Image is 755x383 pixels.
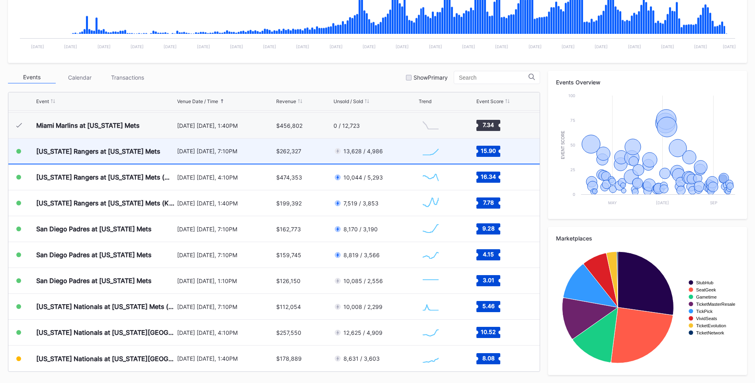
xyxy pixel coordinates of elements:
div: [DATE] [DATE], 7:10PM [177,226,274,233]
text: 50 [570,143,575,147]
text: SeatGeek [696,287,716,292]
text: Event Score [561,131,565,159]
div: San Diego Padres at [US_STATE] Mets [36,251,152,259]
div: [DATE] [DATE], 1:40PM [177,200,274,207]
div: 0 / 12,723 [334,122,360,129]
div: 7,519 / 3,853 [343,200,378,207]
text: TicketNetwork [696,330,724,335]
div: 8,819 / 3,566 [343,252,380,258]
div: Show Primary [414,74,448,81]
text: [DATE] [628,44,641,49]
svg: Chart title [419,115,443,135]
text: [DATE] [64,44,77,49]
div: San Diego Padres at [US_STATE] Mets [36,225,152,233]
svg: Chart title [419,193,443,213]
div: 8,631 / 3,603 [343,355,380,362]
text: [DATE] [429,44,442,49]
svg: Chart title [419,322,443,342]
div: 10,085 / 2,556 [343,277,383,284]
div: $456,802 [276,122,302,129]
div: $257,550 [276,329,301,336]
text: 15.90 [481,147,496,154]
text: 7.78 [483,199,494,206]
text: 25 [570,167,575,172]
text: Sep [710,200,717,205]
svg: Chart title [556,248,739,367]
text: Gametime [696,295,717,299]
svg: Chart title [556,92,739,211]
div: [DATE] [DATE], 4:10PM [177,174,274,181]
svg: Chart title [419,245,443,265]
div: [DATE] [DATE], 4:10PM [177,329,274,336]
svg: Chart title [419,349,443,369]
text: TicketMasterResale [696,302,735,307]
text: [DATE] [230,44,243,49]
svg: Chart title [419,219,443,239]
text: 100 [568,93,575,98]
text: [DATE] [495,44,508,49]
text: [DATE] [462,44,475,49]
div: Unsold / Sold [334,98,363,104]
text: [DATE] [363,44,376,49]
text: [DATE] [164,44,177,49]
div: 8,170 / 3,190 [343,226,378,233]
text: 7.34 [483,121,494,128]
div: Venue Date / Time [177,98,218,104]
text: [DATE] [661,44,674,49]
text: [DATE] [396,44,409,49]
text: 3.01 [482,277,494,283]
div: Events Overview [556,79,739,86]
div: [DATE] [DATE], 7:10PM [177,148,274,154]
div: [DATE] [DATE], 7:10PM [177,303,274,310]
text: [DATE] [330,44,343,49]
div: 10,044 / 5,293 [343,174,383,181]
div: 12,625 / 4,909 [343,329,382,336]
text: 75 [570,118,575,123]
div: Trend [419,98,431,104]
text: VividSeats [696,316,717,321]
div: [DATE] [DATE], 1:40PM [177,122,274,129]
div: $159,745 [276,252,301,258]
div: $262,327 [276,148,301,154]
div: Transactions [103,71,151,84]
svg: Chart title [419,141,443,161]
text: [DATE] [723,44,736,49]
text: 0 [573,192,575,197]
div: San Diego Padres at [US_STATE] Mets [36,277,152,285]
div: [US_STATE] Rangers at [US_STATE] Mets (Kids Color-In Lunchbox Giveaway) [36,199,175,207]
text: 5.46 [482,303,494,309]
svg: Chart title [419,297,443,317]
text: [DATE] [656,200,669,205]
text: [DATE] [31,44,44,49]
div: 13,628 / 4,986 [343,148,383,154]
text: 8.08 [482,354,494,361]
div: $178,889 [276,355,302,362]
text: StubHub [696,280,714,285]
text: [DATE] [131,44,144,49]
div: $126,150 [276,277,300,284]
div: $199,392 [276,200,302,207]
div: [US_STATE] Nationals at [US_STATE][GEOGRAPHIC_DATA] [36,355,175,363]
input: Search [459,74,529,81]
text: [DATE] [98,44,111,49]
text: 4.15 [483,251,494,258]
div: Miami Marlins at [US_STATE] Mets [36,121,140,129]
div: Events [8,71,56,84]
div: [DATE] [DATE], 1:10PM [177,277,274,284]
div: $474,353 [276,174,302,181]
svg: Chart title [419,167,443,187]
div: $112,054 [276,303,301,310]
text: [DATE] [529,44,542,49]
text: TickPick [696,309,713,314]
div: [US_STATE] Rangers at [US_STATE] Mets [36,147,160,155]
text: [DATE] [263,44,276,49]
text: TicketEvolution [696,323,726,328]
text: [DATE] [694,44,707,49]
text: [DATE] [197,44,210,49]
div: [US_STATE] Nationals at [US_STATE][GEOGRAPHIC_DATA] (Long Sleeve T-Shirt Giveaway) [36,328,175,336]
text: [DATE] [562,44,575,49]
svg: Chart title [419,271,443,291]
text: 16.34 [481,173,496,180]
div: [US_STATE] Rangers at [US_STATE] Mets (Mets Alumni Classic/Mrs. Met Taxicab [GEOGRAPHIC_DATA] Giv... [36,173,175,181]
text: 10.52 [481,328,496,335]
